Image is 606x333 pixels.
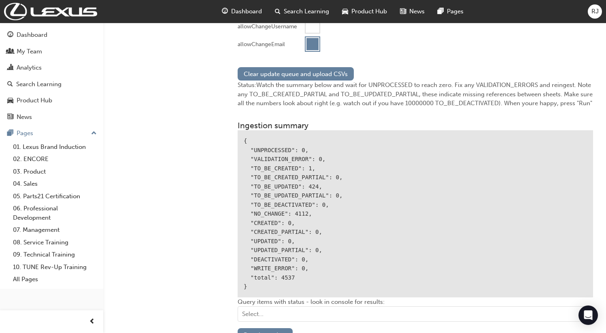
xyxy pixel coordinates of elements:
button: Pages [3,126,100,141]
div: Select... [242,310,264,319]
a: 03. Product [10,165,100,178]
div: Analytics [17,63,42,72]
a: Product Hub [3,93,100,108]
span: search-icon [275,6,281,17]
a: News [3,110,100,125]
div: { "UNPROCESSED": 0, "VALIDATION_ERROR": 0, "TO_BE_CREATED": 1, "TO_BE_CREATED_PARTIAL": 0, "TO_BE... [238,130,593,297]
a: 02. ENCORE [10,153,100,165]
a: search-iconSearch Learning [268,3,336,20]
a: news-iconNews [393,3,431,20]
div: Search Learning [16,80,62,89]
span: car-icon [7,97,13,104]
span: people-icon [7,48,13,55]
span: pages-icon [438,6,444,17]
div: My Team [17,47,42,56]
a: car-iconProduct Hub [336,3,393,20]
a: Analytics [3,60,100,75]
span: Product Hub [351,7,387,16]
a: 04. Sales [10,178,100,190]
div: Dashboard [17,30,47,40]
button: Clear update queue and upload CSVs [238,67,354,81]
span: RJ [591,7,599,16]
span: prev-icon [89,317,95,327]
div: allowChangeUsername [238,23,297,31]
span: guage-icon [7,32,13,39]
a: pages-iconPages [431,3,470,20]
div: Pages [17,129,33,138]
a: All Pages [10,273,100,286]
a: Search Learning [3,77,100,92]
div: Status: Watch the summary below and wait for UNPROCESSED to reach zero. Fix any VALIDATION_ERRORS... [238,81,593,108]
span: chart-icon [7,64,13,72]
span: news-icon [7,114,13,121]
div: Open Intercom Messenger [578,305,598,325]
span: search-icon [7,81,13,88]
span: car-icon [342,6,348,17]
div: News [17,112,32,122]
h3: Ingestion summary [238,121,593,130]
a: My Team [3,44,100,59]
span: Search Learning [284,7,329,16]
a: 09. Technical Training [10,248,100,261]
a: 06. Professional Development [10,202,100,224]
span: News [409,7,425,16]
button: RJ [588,4,602,19]
a: 05. Parts21 Certification [10,190,100,203]
span: Dashboard [231,7,262,16]
span: guage-icon [222,6,228,17]
a: 08. Service Training [10,236,100,249]
button: DashboardMy TeamAnalyticsSearch LearningProduct HubNews [3,26,100,126]
div: Query items with status - look in console for results: [238,297,593,329]
span: pages-icon [7,130,13,137]
span: up-icon [91,128,97,139]
div: allowChangeEmail [238,40,285,49]
span: Pages [447,7,464,16]
a: 01. Lexus Brand Induction [10,141,100,153]
a: Dashboard [3,28,100,42]
img: Trak [4,3,97,20]
div: Product Hub [17,96,52,105]
span: news-icon [400,6,406,17]
a: 10. TUNE Rev-Up Training [10,261,100,274]
a: 07. Management [10,224,100,236]
a: guage-iconDashboard [215,3,268,20]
